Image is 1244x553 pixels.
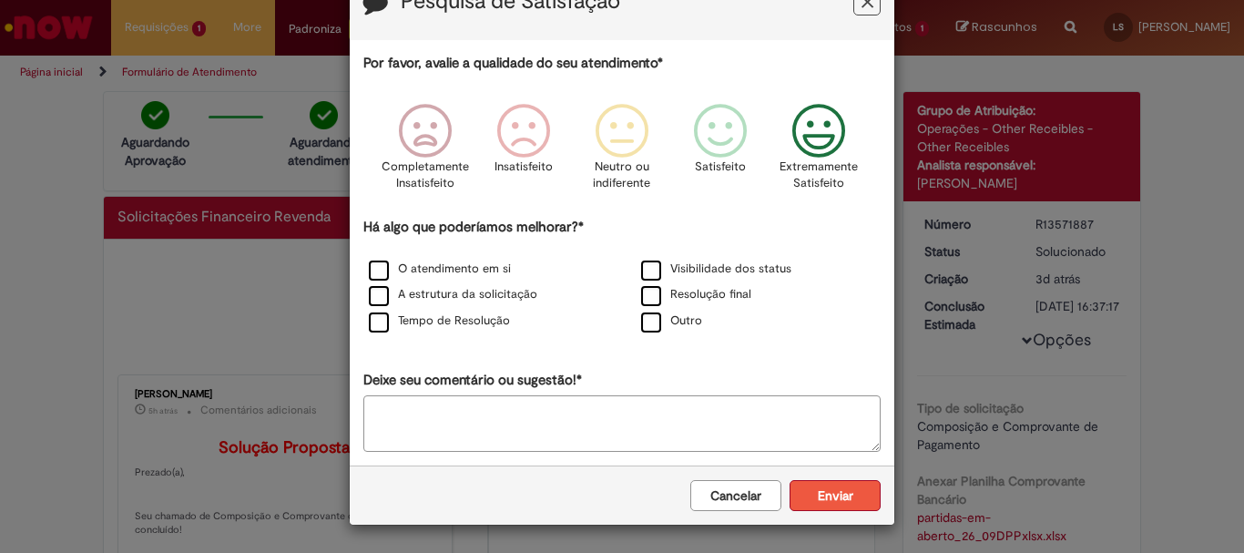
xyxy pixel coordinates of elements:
[674,90,767,215] div: Satisfeito
[576,90,668,215] div: Neutro ou indiferente
[641,261,791,278] label: Visibilidade dos status
[695,159,746,176] p: Satisfeito
[363,218,881,335] div: Há algo que poderíamos melhorar?*
[369,286,537,303] label: A estrutura da solicitação
[363,54,663,73] label: Por favor, avalie a qualidade do seu atendimento*
[369,261,511,278] label: O atendimento em si
[690,480,781,511] button: Cancelar
[772,90,865,215] div: Extremamente Satisfeito
[378,90,471,215] div: Completamente Insatisfeito
[589,159,655,192] p: Neutro ou indiferente
[382,159,469,192] p: Completamente Insatisfeito
[641,286,751,303] label: Resolução final
[780,159,858,192] p: Extremamente Satisfeito
[641,312,702,330] label: Outro
[477,90,570,215] div: Insatisfeito
[369,312,510,330] label: Tempo de Resolução
[363,371,582,390] label: Deixe seu comentário ou sugestão!*
[790,480,881,511] button: Enviar
[495,159,553,176] p: Insatisfeito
